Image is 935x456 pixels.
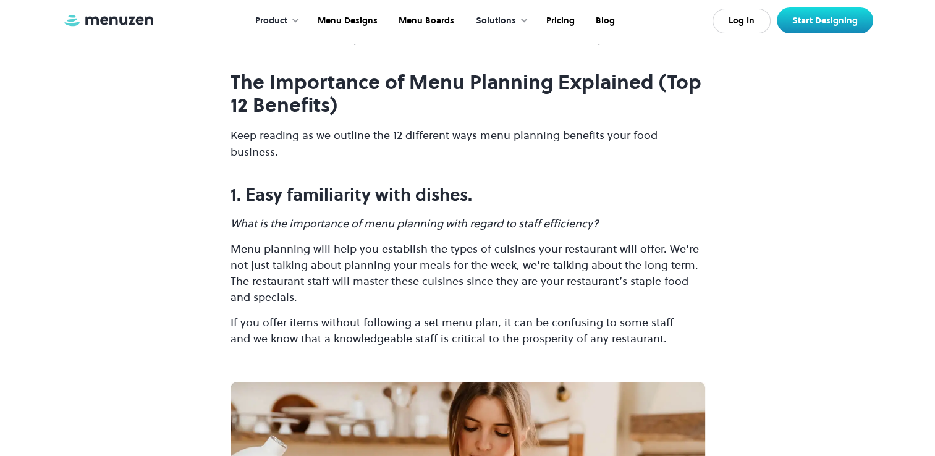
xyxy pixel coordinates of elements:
[255,14,287,28] div: Product
[243,2,306,40] div: Product
[231,216,599,231] em: What is the importance of menu planning with regard to staff efficiency?
[231,183,472,206] strong: 1. Easy familiarity with dishes.
[231,69,701,119] strong: The Importance of Menu Planning Explained (Top 12 Benefits)
[387,2,463,40] a: Menu Boards
[231,127,705,159] p: Keep reading as we outline the 12 different ways menu planning benefits your food business.
[777,7,873,33] a: Start Designing
[231,315,705,347] p: If you offer items without following a set menu plan, it can be confusing to some staff — and we ...
[476,14,516,28] div: Solutions
[306,2,387,40] a: Menu Designs
[584,2,624,40] a: Blog
[231,357,705,373] p: ‍
[463,2,535,40] div: Solutions
[535,2,584,40] a: Pricing
[231,241,705,305] p: Menu planning will help you establish the types of cuisines your restaurant will offer. We're not...
[713,9,771,33] a: Log In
